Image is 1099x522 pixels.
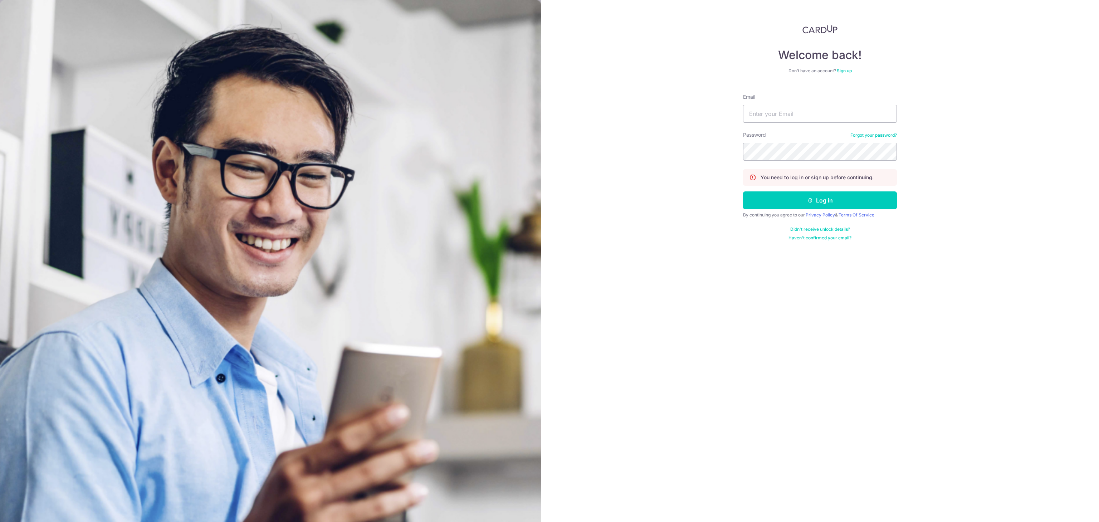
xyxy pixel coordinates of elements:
[802,25,837,34] img: CardUp Logo
[743,212,897,218] div: By continuing you agree to our &
[837,68,852,73] a: Sign up
[743,105,897,123] input: Enter your Email
[743,131,766,138] label: Password
[743,93,755,101] label: Email
[806,212,835,218] a: Privacy Policy
[761,174,874,181] p: You need to log in or sign up before continuing.
[839,212,874,218] a: Terms Of Service
[850,132,897,138] a: Forgot your password?
[743,191,897,209] button: Log in
[790,226,850,232] a: Didn't receive unlock details?
[743,48,897,62] h4: Welcome back!
[743,68,897,74] div: Don’t have an account?
[788,235,851,241] a: Haven't confirmed your email?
